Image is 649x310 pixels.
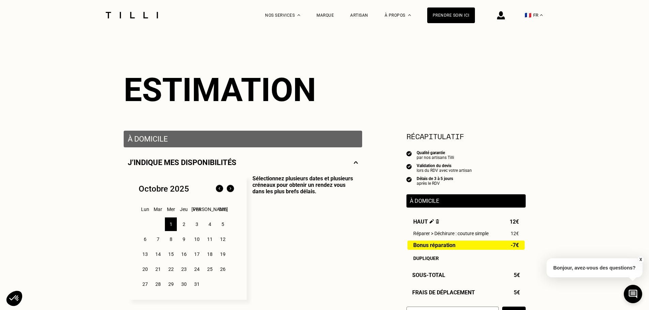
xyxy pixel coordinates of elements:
img: Supprimer [436,219,439,224]
div: 6 [139,232,151,246]
div: 20 [139,262,151,276]
div: 19 [217,247,229,261]
img: svg+xml;base64,PHN2ZyBmaWxsPSJub25lIiBoZWlnaHQ9IjE0IiB2aWV3Qm94PSIwIDAgMjggMTQiIHdpZHRoPSIyOCIgeG... [354,158,358,167]
div: Octobre 2025 [139,184,189,194]
div: 30 [178,277,190,291]
span: -7€ [511,242,519,248]
div: 12 [217,232,229,246]
div: Estimation [124,71,526,109]
div: 2 [178,217,190,231]
span: Haut [413,218,439,225]
div: 8 [165,232,177,246]
div: 26 [217,262,229,276]
div: 21 [152,262,164,276]
div: Dupliquer [413,256,519,261]
div: 15 [165,247,177,261]
div: 25 [204,262,216,276]
div: par nos artisans Tilli [417,155,454,160]
img: icon list info [406,163,412,169]
span: Bonus réparation [413,242,455,248]
div: 31 [191,277,203,291]
span: 5€ [514,289,520,296]
img: Mois suivant [225,183,236,194]
img: menu déroulant [540,14,543,16]
div: Sous-Total [406,272,526,278]
span: Réparer > Déchirure : couture simple [413,231,489,236]
div: 9 [178,232,190,246]
div: 23 [178,262,190,276]
p: Bonjour, avez-vous des questions? [546,258,643,277]
img: icon list info [406,176,412,182]
button: X [637,256,644,263]
section: Récapitulatif [406,131,526,142]
span: 12€ [511,231,519,236]
div: Qualité garantie [417,150,454,155]
img: Mois précédent [214,183,225,194]
div: 29 [165,277,177,291]
p: J‘indique mes disponibilités [128,158,236,167]
div: 18 [204,247,216,261]
div: 3 [191,217,203,231]
div: 11 [204,232,216,246]
div: 4 [204,217,216,231]
div: Frais de déplacement [406,289,526,296]
img: Menu déroulant à propos [408,14,411,16]
div: 1 [165,217,177,231]
div: Validation du devis [417,163,472,168]
p: À domicile [128,135,358,143]
img: icône connexion [497,11,505,19]
a: Artisan [350,13,368,18]
div: 7 [152,232,164,246]
img: Logo du service de couturière Tilli [103,12,160,18]
p: Sélectionnez plusieurs dates et plusieurs créneaux pour obtenir un rendez vous dans les plus bref... [247,175,358,300]
div: 17 [191,247,203,261]
div: 24 [191,262,203,276]
span: 🇫🇷 [525,12,531,18]
div: 10 [191,232,203,246]
img: icon list info [406,150,412,157]
div: 5 [217,217,229,231]
div: 28 [152,277,164,291]
div: 14 [152,247,164,261]
div: 16 [178,247,190,261]
span: 5€ [514,272,520,278]
a: Prendre soin ici [427,7,475,23]
p: À domicile [410,198,522,204]
img: Menu déroulant [297,14,300,16]
div: lors du RDV avec votre artisan [417,168,472,173]
div: 13 [139,247,151,261]
div: 22 [165,262,177,276]
div: 27 [139,277,151,291]
img: Éditer [430,219,434,224]
a: Marque [316,13,334,18]
span: 12€ [510,218,519,225]
div: Délais de 3 à 5 jours [417,176,453,181]
div: après le RDV [417,181,453,186]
